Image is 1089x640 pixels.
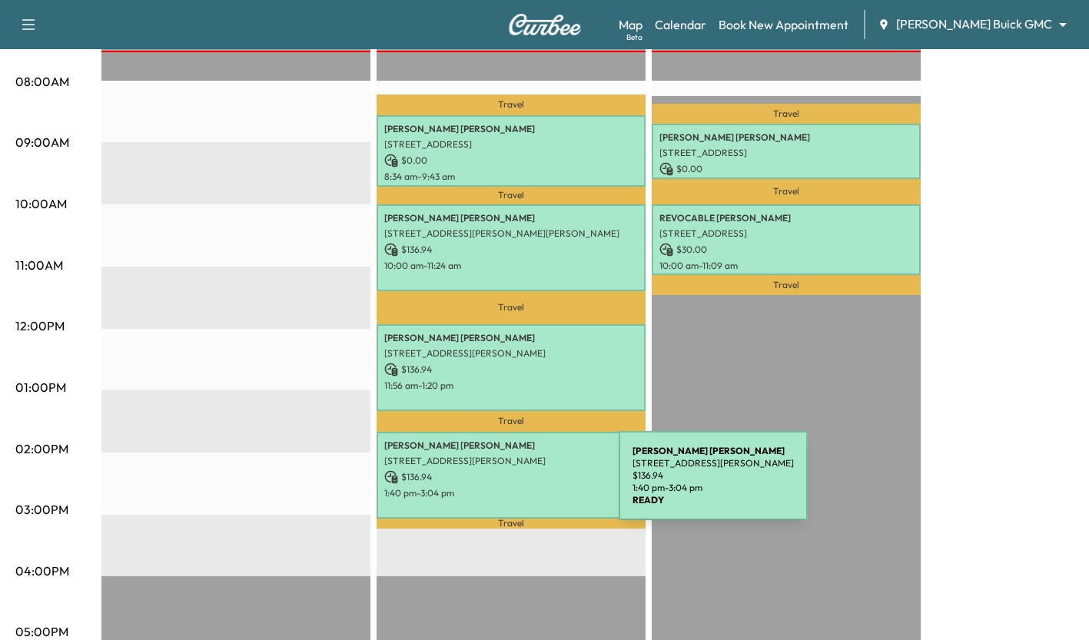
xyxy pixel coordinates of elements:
[632,482,794,494] p: 1:40 pm - 3:04 pm
[384,123,638,135] p: [PERSON_NAME] [PERSON_NAME]
[652,104,921,124] p: Travel
[377,291,646,324] p: Travel
[632,445,785,456] b: [PERSON_NAME] [PERSON_NAME]
[384,363,638,376] p: $ 136.94
[377,411,646,432] p: Travel
[632,469,794,482] p: $ 136.94
[384,243,638,257] p: $ 136.94
[15,500,68,519] p: 03:00PM
[384,212,638,224] p: [PERSON_NAME] [PERSON_NAME]
[384,227,638,240] p: [STREET_ADDRESS][PERSON_NAME][PERSON_NAME]
[659,131,913,144] p: [PERSON_NAME] [PERSON_NAME]
[377,95,646,115] p: Travel
[384,487,638,499] p: 1:40 pm - 3:04 pm
[632,494,664,506] b: READY
[384,439,638,452] p: [PERSON_NAME] [PERSON_NAME]
[384,347,638,360] p: [STREET_ADDRESS][PERSON_NAME]
[659,260,913,272] p: 10:00 am - 11:09 am
[15,72,69,91] p: 08:00AM
[15,439,68,458] p: 02:00PM
[384,380,638,392] p: 11:56 am - 1:20 pm
[15,562,69,580] p: 04:00PM
[652,179,921,204] p: Travel
[15,256,63,274] p: 11:00AM
[659,227,913,240] p: [STREET_ADDRESS]
[384,260,638,272] p: 10:00 am - 11:24 am
[659,162,913,176] p: $ 0.00
[15,378,66,396] p: 01:00PM
[15,317,65,335] p: 12:00PM
[384,138,638,151] p: [STREET_ADDRESS]
[655,15,706,34] a: Calendar
[896,15,1052,33] span: [PERSON_NAME] Buick GMC
[652,275,921,295] p: Travel
[384,470,638,484] p: $ 136.94
[659,147,913,159] p: [STREET_ADDRESS]
[659,212,913,224] p: REVOCABLE [PERSON_NAME]
[626,32,642,43] div: Beta
[377,187,646,204] p: Travel
[719,15,848,34] a: Book New Appointment
[508,14,582,35] img: Curbee Logo
[384,455,638,467] p: [STREET_ADDRESS][PERSON_NAME]
[15,133,69,151] p: 09:00AM
[632,457,794,469] p: [STREET_ADDRESS][PERSON_NAME]
[15,194,67,213] p: 10:00AM
[384,332,638,344] p: [PERSON_NAME] [PERSON_NAME]
[384,171,638,183] p: 8:34 am - 9:43 am
[659,243,913,257] p: $ 30.00
[619,15,642,34] a: MapBeta
[377,519,646,529] p: Travel
[384,154,638,167] p: $ 0.00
